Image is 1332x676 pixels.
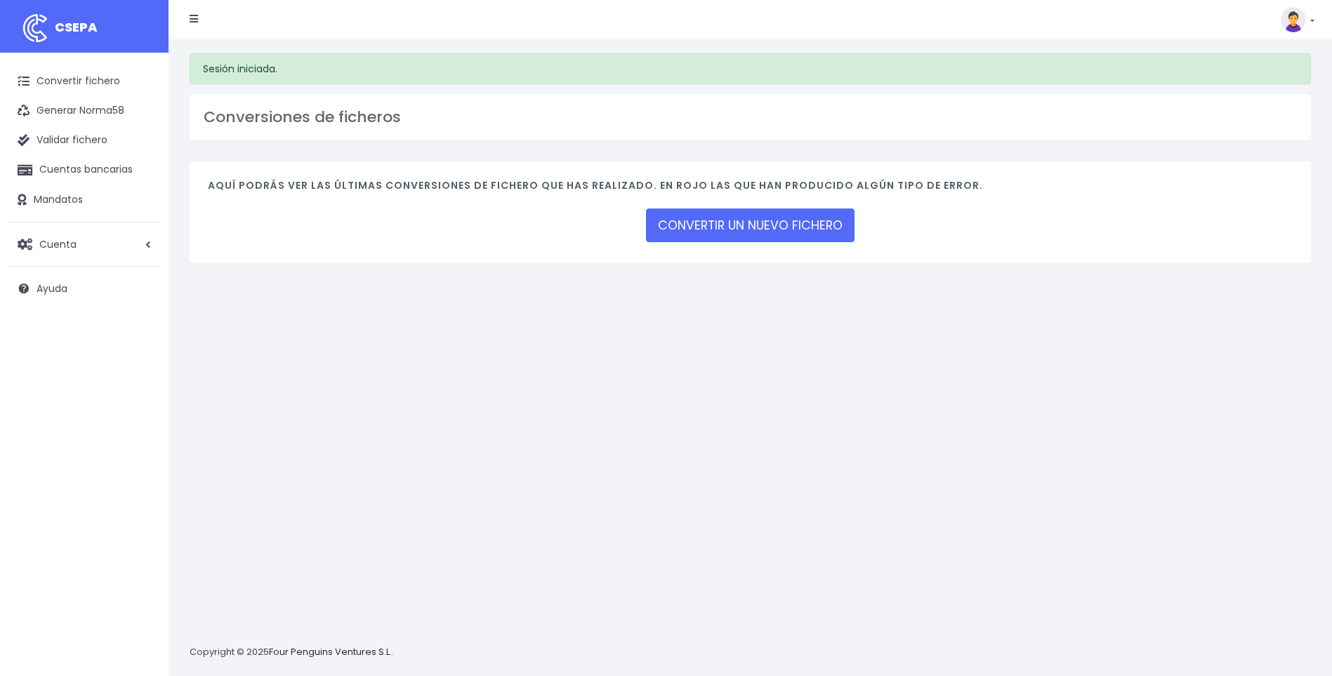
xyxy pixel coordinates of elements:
a: Cuentas bancarias [7,155,161,185]
h4: Aquí podrás ver las últimas conversiones de fichero que has realizado. En rojo las que han produc... [208,180,1293,199]
span: Ayuda [37,281,67,296]
a: Generar Norma58 [7,96,161,126]
a: CONVERTIR UN NUEVO FICHERO [646,208,855,242]
img: profile [1281,7,1306,32]
a: Ayuda [7,274,161,303]
a: Validar fichero [7,126,161,155]
a: Mandatos [7,185,161,215]
span: CSEPA [55,18,98,36]
img: logo [18,11,53,46]
div: Sesión iniciada. [190,53,1311,84]
p: Copyright © 2025 . [190,645,394,660]
h3: Conversiones de ficheros [204,108,1297,126]
a: Cuenta [7,230,161,259]
a: Convertir fichero [7,67,161,96]
a: Four Penguins Ventures S.L. [269,645,392,658]
span: Cuenta [39,237,77,251]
